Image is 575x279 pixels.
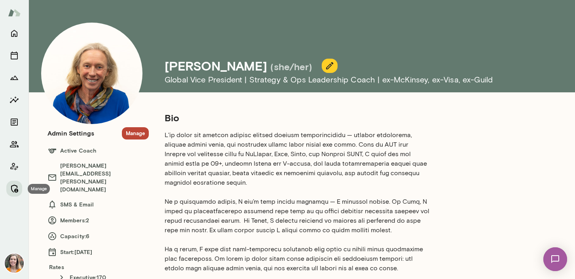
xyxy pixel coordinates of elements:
button: Insights [6,92,22,108]
div: Manage [28,184,50,194]
button: Growth Plan [6,70,22,86]
button: Manage [122,127,149,139]
h6: Active Coach [47,146,149,155]
button: Members [6,136,22,152]
h5: Bio [165,111,431,124]
h5: (she/her) [270,60,312,73]
h6: Admin Settings [47,128,94,138]
h6: Global Vice President | Strategy & Ops Leadership Coach | ex-McKinsey, ex-Visa, ex-Guild [165,73,507,86]
h4: [PERSON_NAME] [165,58,267,73]
button: Sessions [6,48,22,63]
button: Home [6,25,22,41]
h6: SMS & Email [47,200,149,209]
h6: Capacity: 6 [47,231,149,241]
button: Client app [6,159,22,174]
button: Documents [6,114,22,130]
h6: Members: 2 [47,216,149,225]
img: Cathy Wright [41,23,142,124]
button: Manage [6,181,22,197]
h6: Rates [47,263,149,271]
img: Carrie Kelly [5,254,24,273]
h6: Start: [DATE] [47,247,149,257]
img: Mento [8,5,21,20]
h6: [PERSON_NAME][EMAIL_ADDRESS][PERSON_NAME][DOMAIN_NAME] [47,162,149,193]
